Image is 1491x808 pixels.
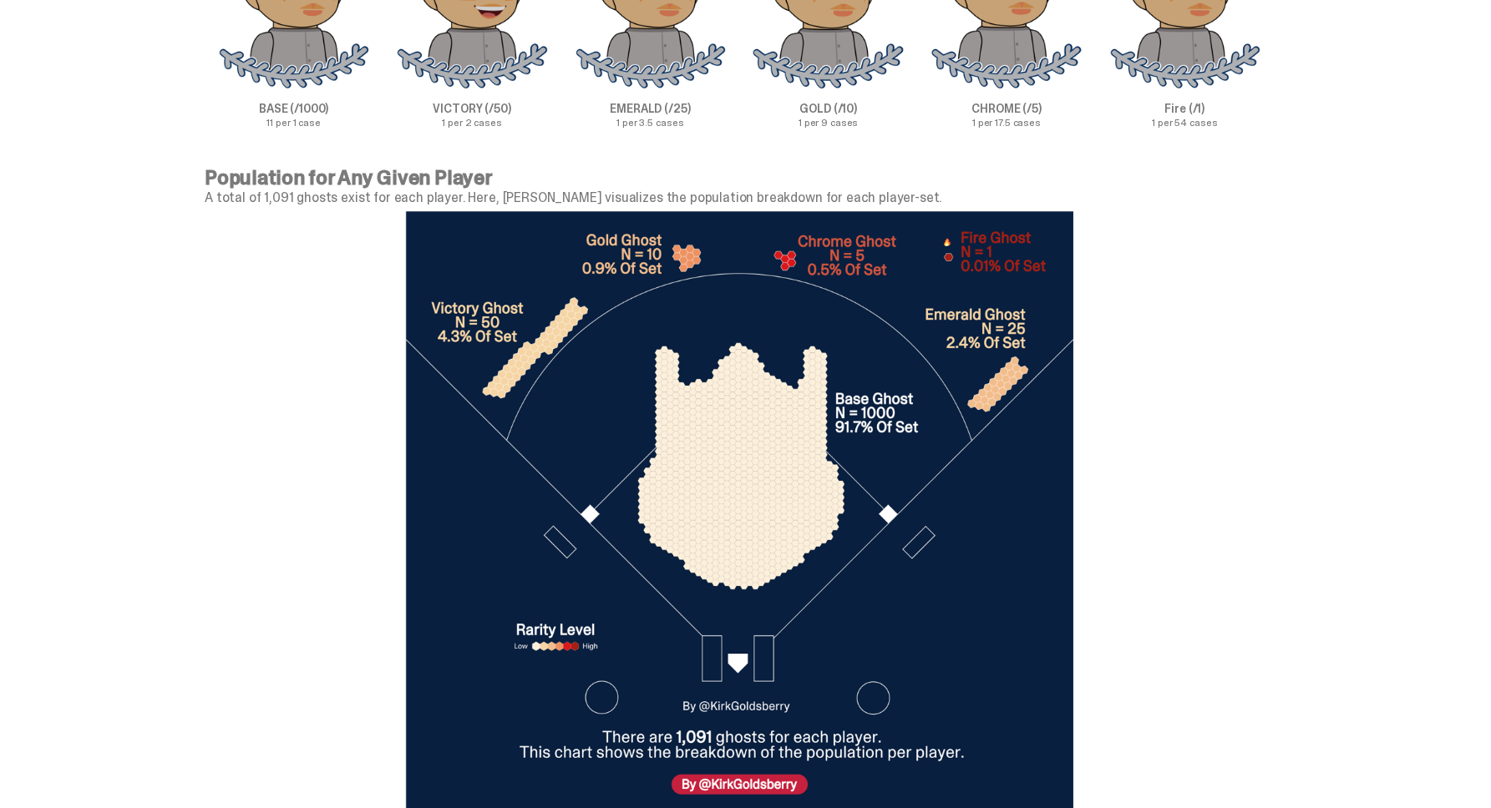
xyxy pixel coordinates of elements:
p: 1 per 9 cases [739,118,917,128]
p: 11 per 1 case [205,118,383,128]
p: 1 per 17.5 cases [917,118,1095,128]
p: BASE (/1000) [205,103,383,114]
p: GOLD (/10) [739,103,917,114]
p: CHROME (/5) [917,103,1095,114]
p: A total of 1,091 ghosts exist for each player. Here, [PERSON_NAME] visualizes the population brea... [205,191,1274,205]
p: 1 per 2 cases [383,118,560,128]
p: 1 per 54 cases [1096,118,1274,128]
p: 1 per 3.5 cases [561,118,739,128]
p: EMERALD (/25) [561,103,739,114]
p: Fire (/1) [1096,103,1274,114]
p: Population for Any Given Player [205,168,1274,188]
p: VICTORY (/50) [383,103,560,114]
